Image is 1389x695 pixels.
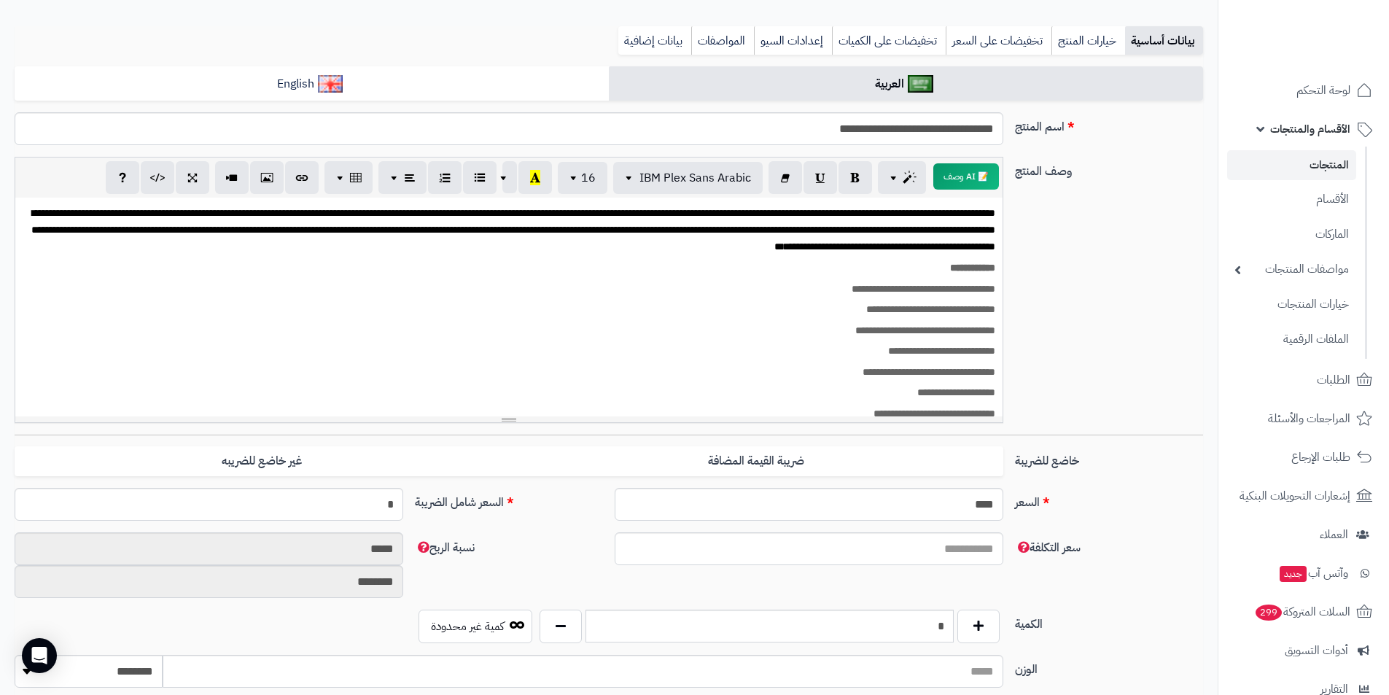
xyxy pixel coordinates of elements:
span: 16 [581,169,596,187]
a: العربية [609,66,1203,102]
span: IBM Plex Sans Arabic [639,169,751,187]
a: إشعارات التحويلات البنكية [1227,478,1380,513]
span: إشعارات التحويلات البنكية [1240,486,1350,506]
a: السلات المتروكة299 [1227,594,1380,629]
span: 299 [1256,605,1282,621]
label: الكمية [1009,610,1209,633]
button: 16 [558,162,607,194]
button: 📝 AI وصف [933,163,999,190]
a: تخفيضات على الكميات [832,26,946,55]
a: طلبات الإرجاع [1227,440,1380,475]
label: السعر [1009,488,1209,511]
a: أدوات التسويق [1227,633,1380,668]
a: بيانات إضافية [618,26,691,55]
a: English [15,66,609,102]
span: أدوات التسويق [1285,640,1348,661]
button: IBM Plex Sans Arabic [613,162,763,194]
a: المنتجات [1227,150,1356,180]
span: جديد [1280,566,1307,582]
img: العربية [908,75,933,93]
a: إعدادات السيو [754,26,832,55]
span: نسبة الربح [415,539,475,556]
a: لوحة التحكم [1227,73,1380,108]
label: ضريبة القيمة المضافة [509,446,1003,476]
a: خيارات المنتجات [1227,289,1356,320]
span: طلبات الإرجاع [1291,447,1350,467]
a: المواصفات [691,26,754,55]
a: تخفيضات على السعر [946,26,1051,55]
span: الطلبات [1317,370,1350,390]
span: المراجعات والأسئلة [1268,408,1350,429]
img: logo-2.png [1290,41,1375,71]
div: Open Intercom Messenger [22,638,57,673]
label: الوزن [1009,655,1209,678]
img: English [318,75,343,93]
span: سعر التكلفة [1015,539,1081,556]
label: غير خاضع للضريبه [15,446,509,476]
a: بيانات أساسية [1125,26,1203,55]
label: خاضع للضريبة [1009,446,1209,470]
span: الأقسام والمنتجات [1270,119,1350,139]
span: العملاء [1320,524,1348,545]
a: وآتس آبجديد [1227,556,1380,591]
a: الماركات [1227,219,1356,250]
label: وصف المنتج [1009,157,1209,180]
a: الأقسام [1227,184,1356,215]
span: السلات المتروكة [1254,602,1350,622]
a: العملاء [1227,517,1380,552]
span: لوحة التحكم [1296,80,1350,101]
span: وآتس آب [1278,563,1348,583]
a: خيارات المنتج [1051,26,1125,55]
a: المراجعات والأسئلة [1227,401,1380,436]
label: السعر شامل الضريبة [409,488,609,511]
a: الملفات الرقمية [1227,324,1356,355]
label: اسم المنتج [1009,112,1209,136]
a: الطلبات [1227,362,1380,397]
a: مواصفات المنتجات [1227,254,1356,285]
